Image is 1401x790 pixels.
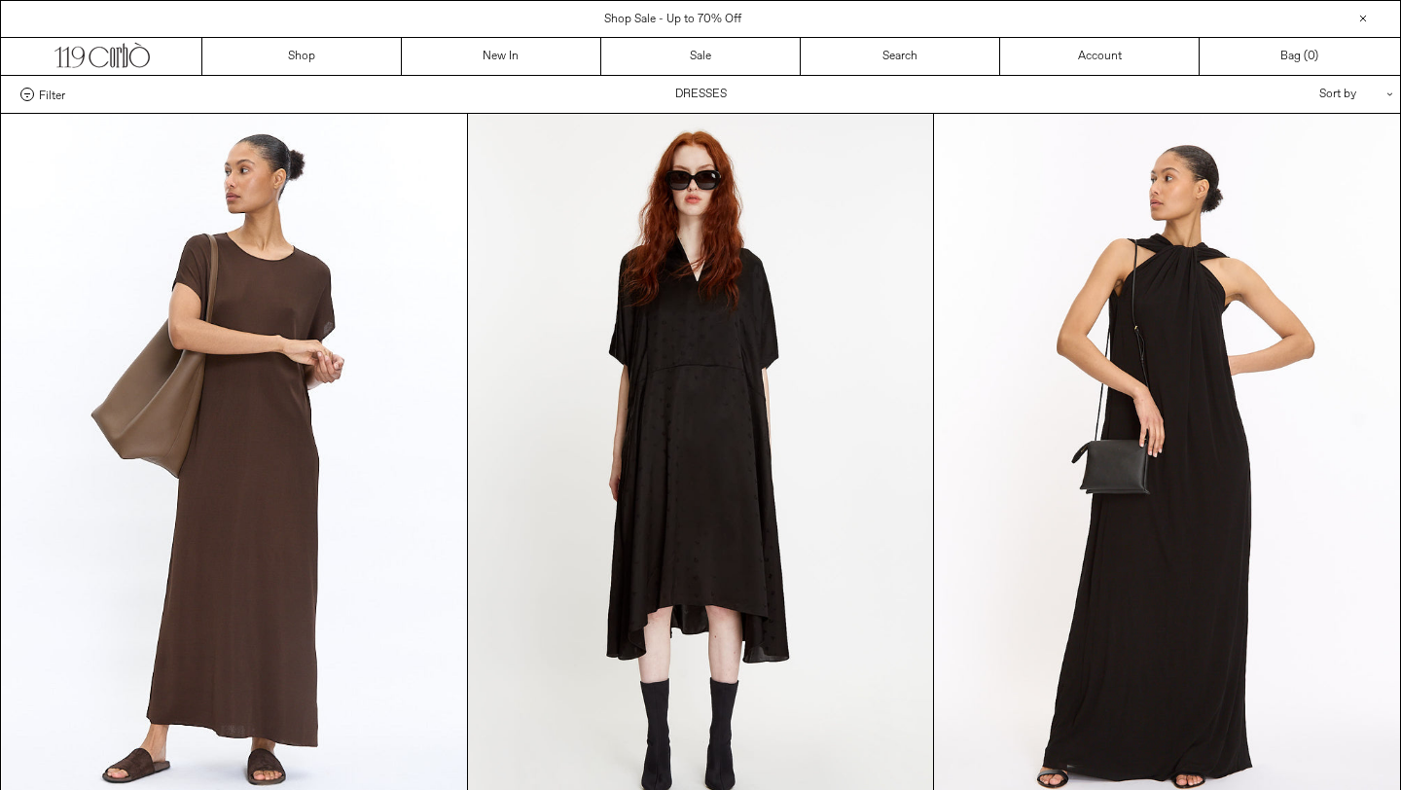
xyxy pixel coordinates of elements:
a: Search [801,38,1000,75]
a: Account [1000,38,1200,75]
a: Shop Sale - Up to 70% Off [604,12,741,27]
span: 0 [1308,49,1314,64]
a: Sale [601,38,801,75]
span: ) [1308,48,1318,65]
div: Sort by [1205,76,1381,113]
a: New In [402,38,601,75]
a: Shop [202,38,402,75]
a: Bag () [1200,38,1399,75]
span: Filter [39,88,65,101]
